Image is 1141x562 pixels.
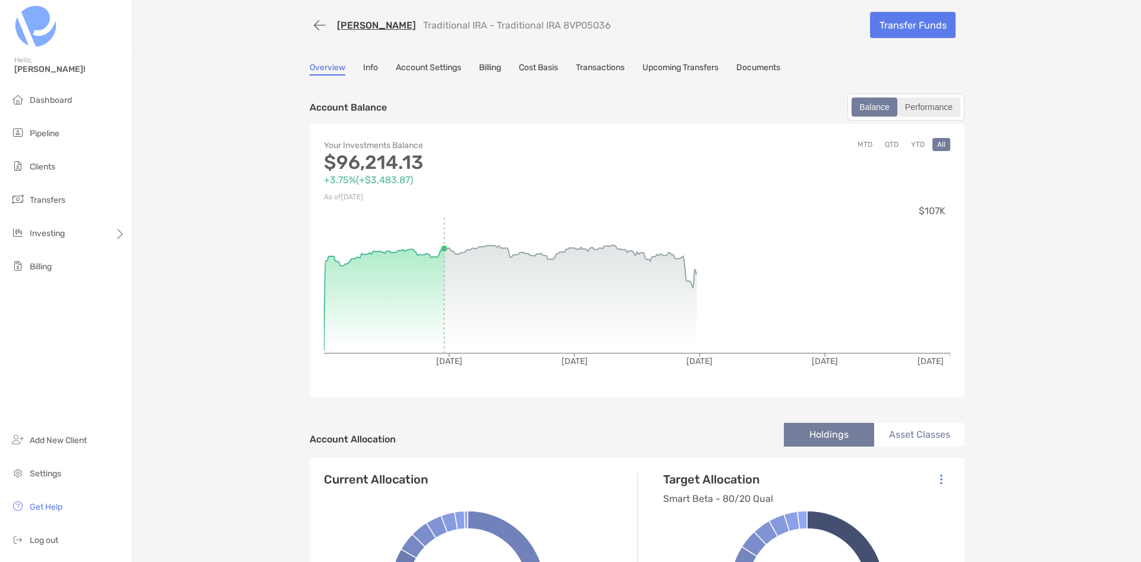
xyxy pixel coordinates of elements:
[30,469,61,479] span: Settings
[576,62,625,76] a: Transactions
[30,228,65,238] span: Investing
[11,192,25,206] img: transfers icon
[663,472,773,486] h4: Target Allocation
[11,159,25,173] img: clients icon
[11,125,25,140] img: pipeline icon
[11,532,25,547] img: logout icon
[30,195,65,205] span: Transfers
[337,20,416,31] a: [PERSON_NAME]
[940,474,943,485] img: Icon List Menu
[11,499,25,513] img: get-help icon
[932,138,950,151] button: All
[847,93,965,121] div: segmented control
[310,62,345,76] a: Overview
[874,423,965,447] li: Asset Classes
[870,12,956,38] a: Transfer Funds
[30,435,87,445] span: Add New Client
[11,92,25,106] img: dashboard icon
[324,472,428,486] h4: Current Allocation
[519,62,558,76] a: Cost Basis
[363,62,378,76] a: Info
[899,99,959,115] div: Performance
[30,162,55,172] span: Clients
[880,138,903,151] button: QTD
[11,259,25,273] img: billing icon
[30,95,72,105] span: Dashboard
[853,138,877,151] button: MTD
[30,502,62,512] span: Get Help
[479,62,501,76] a: Billing
[784,423,874,447] li: Holdings
[14,64,125,74] span: [PERSON_NAME]!
[853,99,896,115] div: Balance
[30,128,59,139] span: Pipeline
[436,356,462,366] tspan: [DATE]
[30,535,58,545] span: Log out
[310,434,396,445] h4: Account Allocation
[396,62,461,76] a: Account Settings
[423,20,611,31] p: Traditional IRA - Traditional IRA 8VP05036
[11,225,25,240] img: investing icon
[686,356,713,366] tspan: [DATE]
[736,62,780,76] a: Documents
[324,190,637,205] p: As of [DATE]
[14,5,57,48] img: Zoe Logo
[562,356,588,366] tspan: [DATE]
[918,356,944,366] tspan: [DATE]
[919,205,945,216] tspan: $107K
[812,356,838,366] tspan: [DATE]
[310,100,387,115] p: Account Balance
[324,172,637,187] p: +3.75% ( +$3,483.87 )
[11,466,25,480] img: settings icon
[11,432,25,447] img: add_new_client icon
[906,138,929,151] button: YTD
[642,62,718,76] a: Upcoming Transfers
[663,491,773,506] p: Smart Beta - 80/20 Qual
[30,262,52,272] span: Billing
[324,155,637,170] p: $96,214.13
[324,138,637,153] p: Your Investments Balance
